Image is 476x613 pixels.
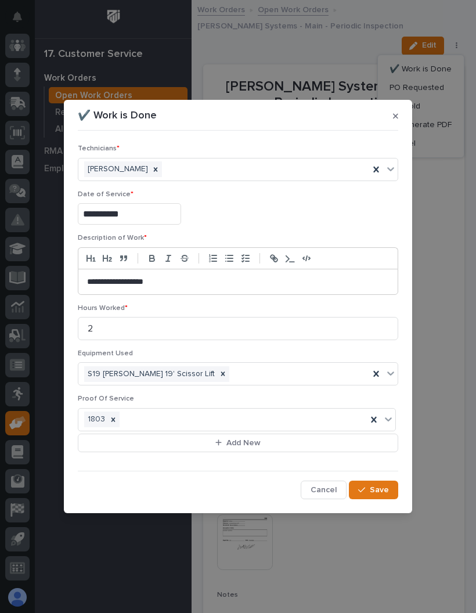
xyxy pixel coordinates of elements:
[78,305,128,312] span: Hours Worked
[78,145,120,152] span: Technicians
[370,485,389,495] span: Save
[84,161,149,177] div: [PERSON_NAME]
[226,438,261,448] span: Add New
[311,485,337,495] span: Cancel
[78,434,398,452] button: Add New
[301,481,347,499] button: Cancel
[78,350,133,357] span: Equipment Used
[78,235,147,241] span: Description of Work
[349,481,398,499] button: Save
[78,110,157,122] p: ✔️ Work is Done
[78,395,134,402] span: Proof Of Service
[84,412,107,427] div: 1803
[84,366,217,382] div: S19 [PERSON_NAME] 19' Scissor Lift
[78,191,134,198] span: Date of Service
